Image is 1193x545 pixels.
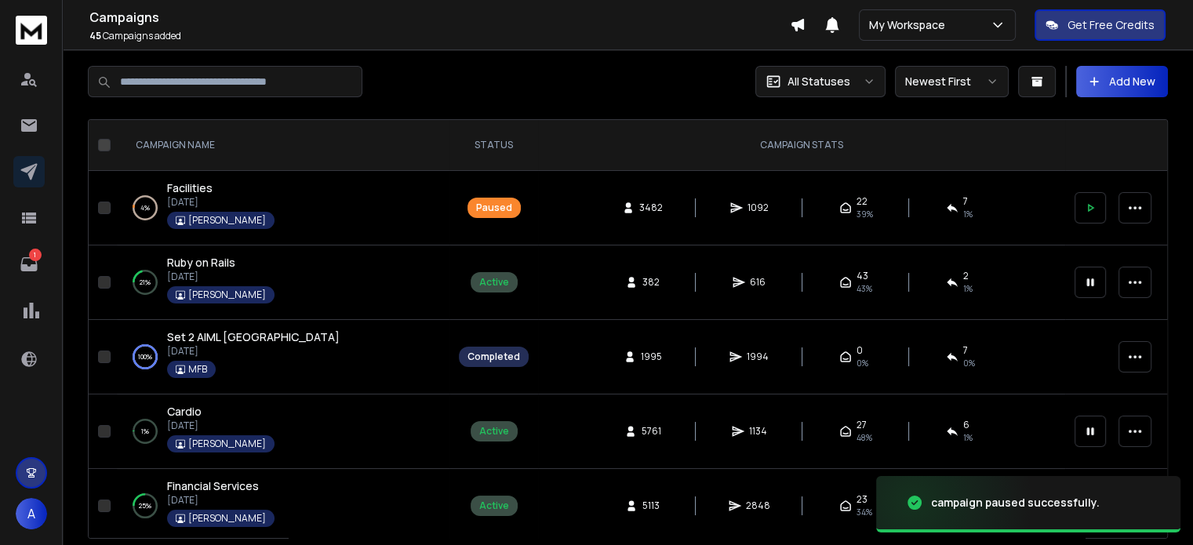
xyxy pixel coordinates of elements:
span: 3482 [639,202,663,214]
span: 48 % [857,431,872,444]
span: 5761 [642,425,661,438]
div: Completed [467,351,520,363]
div: Paused [476,202,512,214]
span: 27 [857,419,867,431]
span: 1 % [963,282,973,295]
span: 2 [963,270,969,282]
p: 1 % [141,423,149,439]
div: Active [479,425,509,438]
td: 100%Set 2 AIML [GEOGRAPHIC_DATA][DATE]MFB [117,320,449,394]
th: CAMPAIGN NAME [117,120,449,171]
h1: Campaigns [89,8,790,27]
span: 1092 [747,202,769,214]
div: Active [479,500,509,512]
p: Campaigns added [89,30,790,42]
a: Facilities [167,180,213,196]
span: 0 % [963,357,975,369]
span: 0 [857,344,863,357]
p: [PERSON_NAME] [188,438,266,450]
span: 43 % [857,282,872,295]
p: 21 % [140,274,151,290]
span: 7 [963,344,968,357]
span: Facilities [167,180,213,195]
span: Cardio [167,404,202,419]
button: A [16,498,47,529]
p: 4 % [140,200,150,216]
span: 1994 [747,351,769,363]
span: 22 [857,195,867,208]
a: Financial Services [167,478,259,494]
p: My Workspace [869,17,951,33]
p: Get Free Credits [1068,17,1155,33]
div: Active [479,276,509,289]
a: Ruby on Rails [167,255,235,271]
span: 34 % [857,506,872,518]
p: [DATE] [167,420,275,432]
span: 616 [750,276,766,289]
p: [PERSON_NAME] [188,512,266,525]
button: Get Free Credits [1035,9,1166,41]
td: 1%Cardio[DATE][PERSON_NAME] [117,394,449,469]
p: [DATE] [167,345,340,358]
button: Add New [1076,66,1168,97]
span: 43 [857,270,868,282]
p: 100 % [138,349,152,365]
a: Set 2 AIML [GEOGRAPHIC_DATA] [167,329,340,345]
p: [DATE] [167,196,275,209]
span: 6 [963,419,969,431]
p: [DATE] [167,494,275,507]
p: [PERSON_NAME] [188,214,266,227]
button: Newest First [895,66,1009,97]
span: 382 [642,276,660,289]
div: campaign paused successfully. [931,495,1100,510]
span: 1995 [641,351,662,363]
span: 1 % [963,431,973,444]
img: logo [16,16,47,45]
td: 25%Financial Services[DATE][PERSON_NAME] [117,469,449,543]
td: 21%Ruby on Rails[DATE][PERSON_NAME] [117,245,449,320]
span: 0% [857,357,868,369]
p: MFB [188,363,207,376]
p: All Statuses [787,74,850,89]
span: 39 % [857,208,873,220]
span: 23 [857,493,867,506]
span: 1 % [963,208,973,220]
span: 2848 [746,500,770,512]
span: Ruby on Rails [167,255,235,270]
th: STATUS [449,120,538,171]
p: 1 [29,249,42,261]
td: 4%Facilities[DATE][PERSON_NAME] [117,171,449,245]
span: 45 [89,29,101,42]
span: 5113 [642,500,660,512]
span: Financial Services [167,478,259,493]
span: Set 2 AIML [GEOGRAPHIC_DATA] [167,329,340,344]
span: 1134 [749,425,767,438]
p: [PERSON_NAME] [188,289,266,301]
th: CAMPAIGN STATS [538,120,1065,171]
a: Cardio [167,404,202,420]
a: 1 [13,249,45,280]
p: 25 % [139,498,151,514]
p: [DATE] [167,271,275,283]
span: 7 [963,195,968,208]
